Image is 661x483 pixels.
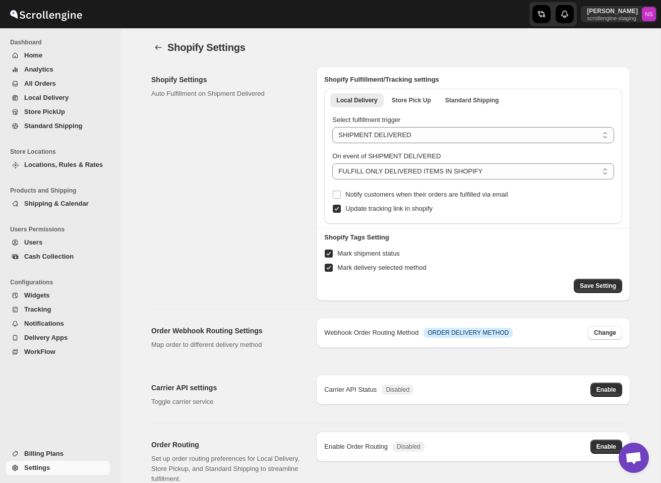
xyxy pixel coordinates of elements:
p: scrollengine-staging [587,15,638,21]
span: Products and Shipping [10,187,114,195]
p: Map order to different delivery method [151,340,300,350]
div: Enable Order Routing [324,442,388,452]
button: Tracking [6,303,110,317]
span: Home [24,51,42,59]
button: Shipping & Calendar [6,197,110,211]
span: Analytics [24,66,53,73]
button: Users [6,235,110,250]
h3: Shopify Tags Setting [324,232,622,243]
span: Change [594,329,616,337]
button: Save Setting [574,279,622,293]
button: back [151,40,165,54]
span: Notifications [24,320,64,327]
button: store pickup [386,93,437,107]
span: Enable [596,386,616,394]
button: Home [6,48,110,63]
span: Local Delivery [24,94,69,101]
button: Enable [590,440,622,454]
h2: Order Routing [151,440,300,450]
span: Standard Shipping [24,122,83,130]
button: Delivery Apps [6,331,110,345]
span: Store PickUp [24,108,65,115]
span: Users [24,238,42,246]
h2: Shopify Settings [151,75,300,85]
img: ScrollEngine [8,2,84,27]
span: Store Locations [10,148,114,156]
span: Delivery Apps [24,334,68,341]
span: Mark shipment status [337,250,400,257]
h2: Carrier API settings [151,383,300,393]
button: Cash Collection [6,250,110,264]
span: Shipping & Calendar [24,200,89,207]
span: Dashboard [10,38,114,46]
span: Nawneet Sharma [642,7,656,21]
span: Disabled [397,443,420,451]
span: Billing Plans [24,450,64,457]
span: Shopify Settings [167,42,246,53]
button: local delivery [330,93,383,107]
span: Notify customers when their orders are fulfilled via email [345,191,508,198]
span: Store Pick Up [392,96,431,104]
button: Change [588,326,622,340]
div: Carrier API Status [324,385,377,395]
text: NS [645,11,653,17]
h2: Shopify Fulfillment/Tracking settings [324,75,622,85]
span: Widgets [24,291,49,299]
div: Webhook Order Routing Method [324,328,418,338]
button: WorkFlow [6,345,110,359]
button: Locations, Rules & Rates [6,158,110,172]
p: Auto Fulfillment on Shipment Delivered [151,89,300,99]
h2: Order Webhook Routing Settings [151,326,300,336]
button: User menu [581,6,657,22]
span: Update tracking link in shopify [345,205,433,212]
span: Users Permissions [10,225,114,233]
span: Save Setting [580,282,616,290]
span: Standard Shipping [445,96,499,104]
span: Configurations [10,278,114,286]
button: Settings [6,461,110,475]
p: [PERSON_NAME] [587,7,638,15]
button: Notifications [6,317,110,331]
button: standard shipping [439,93,505,107]
span: Enable [596,443,616,451]
button: Billing Plans [6,447,110,461]
span: Select fulfillment trigger [332,116,400,124]
button: All Orders [6,77,110,91]
span: Disabled [386,386,409,394]
p: Toggle carrier service [151,397,300,407]
span: Settings [24,464,50,471]
span: Locations, Rules & Rates [24,161,103,168]
span: On event of SHIPMENT DELIVERED [332,152,441,160]
span: Local Delivery [336,96,377,104]
span: Mark delivery selected method [337,264,426,271]
span: ORDER DELIVERY METHOD [428,329,509,337]
button: Widgets [6,288,110,303]
span: WorkFlow [24,348,55,355]
span: Tracking [24,306,51,313]
span: All Orders [24,80,56,87]
div: Open chat [619,443,649,473]
button: Analytics [6,63,110,77]
span: Cash Collection [24,253,74,260]
button: Enable [590,383,622,397]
